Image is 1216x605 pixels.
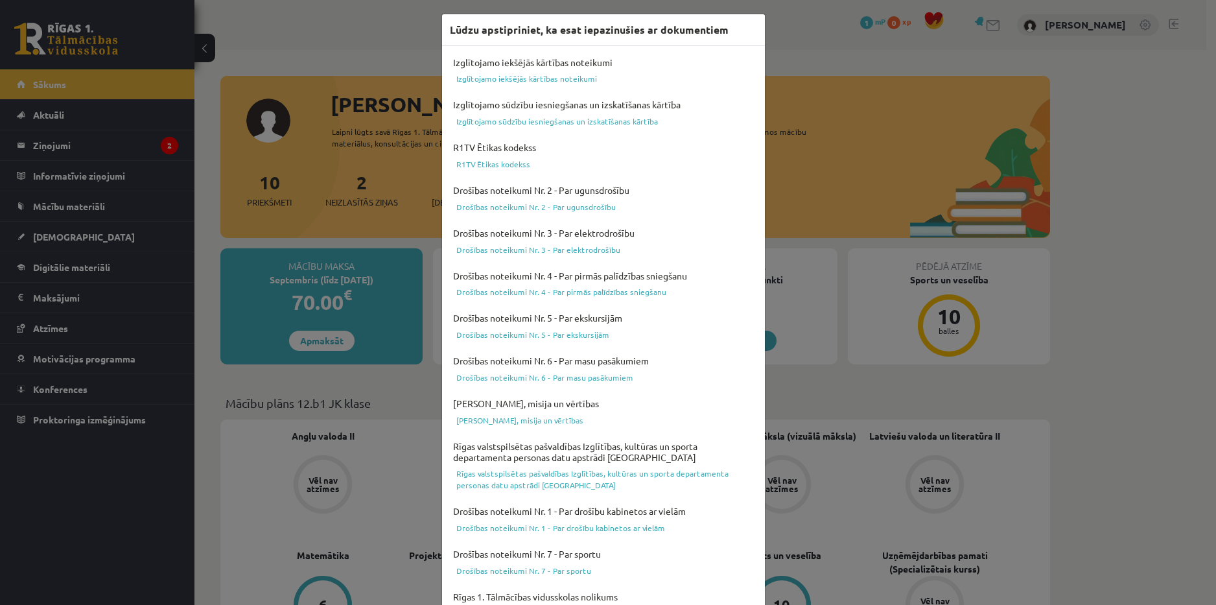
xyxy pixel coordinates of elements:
[450,309,757,327] h4: Drošības noteikumi Nr. 5 - Par ekskursijām
[450,242,757,257] a: Drošības noteikumi Nr. 3 - Par elektrodrošību
[450,113,757,129] a: Izglītojamo sūdzību iesniegšanas un izskatīšanas kārtība
[450,503,757,520] h4: Drošības noteikumi Nr. 1 - Par drošību kabinetos ar vielām
[450,22,729,38] h3: Lūdzu apstipriniet, ka esat iepazinušies ar dokumentiem
[450,71,757,86] a: Izglītojamo iekšējās kārtības noteikumi
[450,545,757,563] h4: Drošības noteikumi Nr. 7 - Par sportu
[450,563,757,578] a: Drošības noteikumi Nr. 7 - Par sportu
[450,370,757,385] a: Drošības noteikumi Nr. 6 - Par masu pasākumiem
[450,224,757,242] h4: Drošības noteikumi Nr. 3 - Par elektrodrošību
[450,284,757,300] a: Drošības noteikumi Nr. 4 - Par pirmās palīdzības sniegšanu
[450,267,757,285] h4: Drošības noteikumi Nr. 4 - Par pirmās palīdzības sniegšanu
[450,438,757,466] h4: Rīgas valstspilsētas pašvaldības Izglītības, kultūras un sporta departamenta personas datu apstrā...
[450,199,757,215] a: Drošības noteikumi Nr. 2 - Par ugunsdrošību
[450,96,757,113] h4: Izglītojamo sūdzību iesniegšanas un izskatīšanas kārtība
[450,54,757,71] h4: Izglītojamo iekšējās kārtības noteikumi
[450,139,757,156] h4: R1TV Ētikas kodekss
[450,412,757,428] a: [PERSON_NAME], misija un vērtības
[450,395,757,412] h4: [PERSON_NAME], misija un vērtības
[450,466,757,493] a: Rīgas valstspilsētas pašvaldības Izglītības, kultūras un sporta departamenta personas datu apstrā...
[450,352,757,370] h4: Drošības noteikumi Nr. 6 - Par masu pasākumiem
[450,182,757,199] h4: Drošības noteikumi Nr. 2 - Par ugunsdrošību
[450,156,757,172] a: R1TV Ētikas kodekss
[450,327,757,342] a: Drošības noteikumi Nr. 5 - Par ekskursijām
[450,520,757,536] a: Drošības noteikumi Nr. 1 - Par drošību kabinetos ar vielām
